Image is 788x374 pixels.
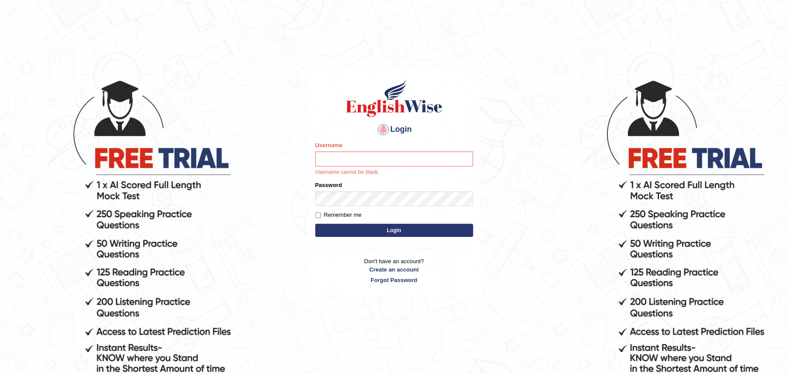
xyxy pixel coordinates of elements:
[315,224,473,237] button: Login
[315,265,473,274] a: Create an account
[315,123,473,137] h4: Login
[315,212,321,218] input: Remember me
[315,276,473,284] a: Forgot Password
[315,169,473,176] p: Username cannot be blank.
[315,181,342,189] label: Password
[315,257,473,284] p: Don't have an account?
[315,211,362,219] label: Remember me
[344,79,444,118] img: Logo of English Wise sign in for intelligent practice with AI
[315,141,343,149] label: Username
